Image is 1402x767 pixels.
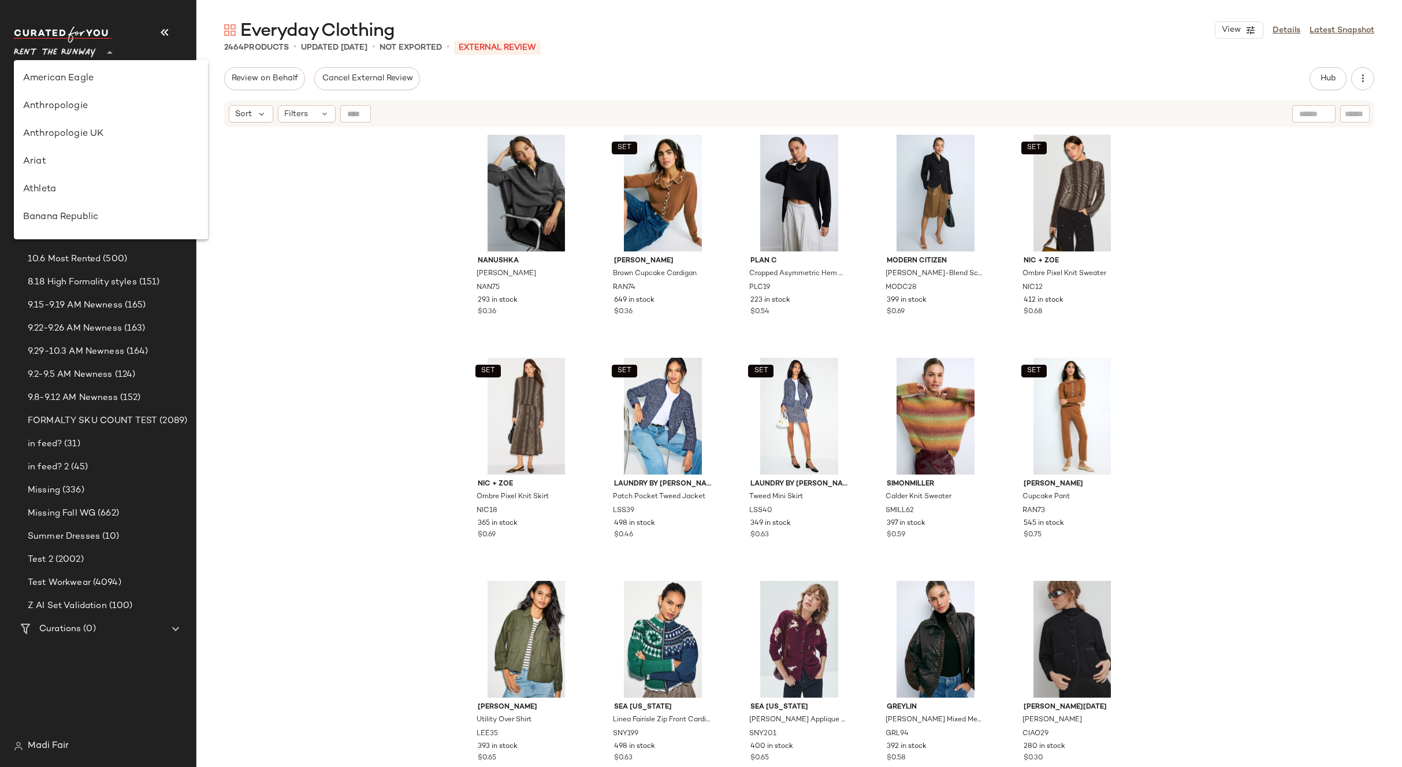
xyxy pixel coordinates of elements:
span: [PERSON_NAME] [1022,715,1082,725]
span: (122) [105,229,127,243]
span: Test Workwear [28,576,91,590]
span: 392 in stock [887,742,927,752]
button: SET [612,365,637,377]
button: SET [475,365,501,377]
span: NIC18 [477,506,497,516]
span: $0.58 [887,753,905,764]
span: Global Clipboards [39,160,115,173]
a: Latest Snapshot [1310,24,1374,36]
span: Sea [US_STATE] [750,702,848,713]
img: MODC28.jpg [877,135,994,251]
button: Cancel External Review [314,67,419,90]
button: View [1215,21,1263,39]
button: SET [1021,365,1047,377]
span: 10.6 Most Hearted [28,229,105,243]
p: Not Exported [380,42,442,54]
span: (152) [118,391,141,405]
div: Products [224,42,289,54]
span: 10.6 Most Rented [28,253,101,266]
span: 393 in stock [478,742,518,752]
span: • [447,40,449,54]
span: LSS40 [749,506,772,516]
a: Details [1273,24,1300,36]
span: SIMONMILLER [887,479,984,490]
span: 399 in stock [887,295,927,306]
span: $0.36 [478,307,496,317]
span: $0.59 [887,530,905,540]
span: (4094) [91,576,121,590]
span: Hub [1320,74,1336,83]
span: SET [617,367,631,375]
span: (163) [122,322,146,335]
img: svg%3e [224,24,236,36]
span: CIAO29 [1022,729,1048,739]
span: Filters [284,108,308,120]
img: SNY199.jpg [605,581,721,698]
img: RAN74.jpg [605,135,721,251]
span: 397 in stock [887,518,925,529]
img: SNY201.jpg [741,581,857,698]
span: Tweed Mini Skirt [749,492,803,502]
span: [PERSON_NAME]-Blend Sculpted Blazer [886,269,983,279]
button: Review on Behalf [224,67,305,90]
span: 498 in stock [614,742,655,752]
span: (31) [62,438,80,451]
span: $0.69 [887,307,905,317]
span: $0.54 [750,307,769,317]
span: 498 in stock [614,518,655,529]
span: 9.29-10.3 AM Newness [28,345,124,358]
span: NAN75 [477,283,500,293]
span: 9.2-9.5 AM Newness [28,368,113,381]
span: (2002) [53,553,84,566]
span: Cropped Asymmetric Hem Sweatshirt [749,269,847,279]
img: GRL94.jpg [877,581,994,698]
span: 349 in stock [750,518,791,529]
span: Ombre Pixel Knit Skirt [477,492,549,502]
span: Sort [235,108,252,120]
span: SET [753,367,768,375]
span: 545 in stock [1024,518,1064,529]
span: $0.68 [1024,307,1042,317]
span: in feed? [28,438,62,451]
span: 223 in stock [750,295,790,306]
img: NIC12.jpg [1014,135,1130,251]
span: 9.15-9.19 AM Newness [28,299,122,312]
span: 400 in stock [750,742,793,752]
span: [PERSON_NAME] [1024,479,1121,490]
p: updated [DATE] [301,42,367,54]
span: RAN73 [1022,506,1045,516]
span: 10.6-10.10 AM Newness [28,206,131,220]
span: [PERSON_NAME] [478,702,575,713]
span: Missing Fall WG [28,507,95,520]
span: (10) [100,530,120,543]
span: GRL94 [886,729,909,739]
img: svg%3e [18,114,30,126]
span: (45) [69,461,88,474]
span: (2089) [157,414,187,428]
button: Hub [1310,67,1347,90]
img: svg%3e [14,742,23,751]
span: Z AI Set Validation [28,599,107,613]
span: $0.65 [478,753,496,764]
span: (662) [95,507,119,520]
span: 293 in stock [478,295,518,306]
span: (19) [115,160,133,173]
span: Plan C [750,256,848,266]
span: Calder Knit Sweater [886,492,951,502]
span: Ombre Pixel Knit Sweater [1022,269,1106,279]
span: (192) [131,206,154,220]
span: 365 in stock [478,518,518,529]
span: $0.36 [614,307,633,317]
span: Test 2 [28,553,53,566]
span: SET [617,144,631,152]
span: SET [481,367,495,375]
span: (500) [101,253,127,266]
span: in feed? 2 [28,461,69,474]
span: [PERSON_NAME] Applique Cardigan [749,715,847,725]
button: SET [748,365,773,377]
span: Review on Behalf [231,74,298,83]
span: $0.63 [750,530,769,540]
span: Patch Pocket Tweed Jacket [613,492,705,502]
span: Everyday Clothing [240,20,395,43]
span: Cupcake Pant [1022,492,1070,502]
